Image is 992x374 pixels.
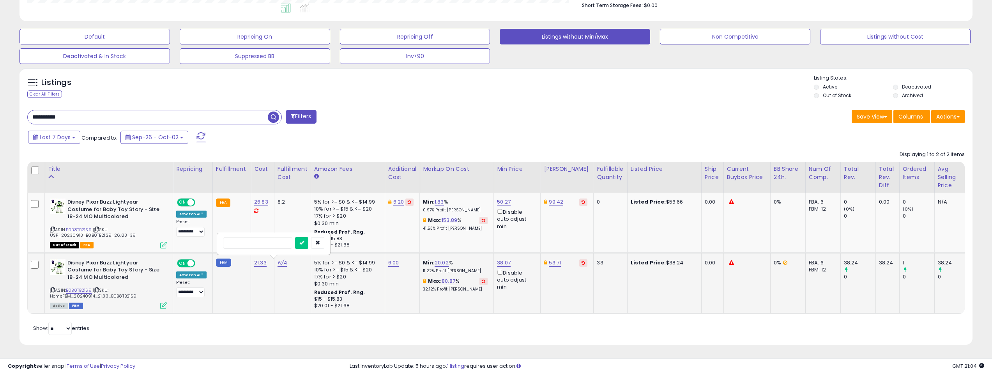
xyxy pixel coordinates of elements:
div: Markup on Cost [423,165,490,173]
div: Amazon AI * [176,211,207,218]
label: Active [823,83,837,90]
div: 1 [903,259,934,266]
div: FBA: 6 [809,259,835,266]
div: 5% for >= $0 & <= $14.99 [314,199,379,206]
span: All listings that are currently out of stock and unavailable for purchase on Amazon [50,242,79,248]
div: Cost [254,165,271,173]
a: 6.20 [393,198,404,206]
div: 0.00 [705,199,718,206]
button: Suppressed BB [180,48,330,64]
button: Non Competitive [660,29,810,44]
div: 0 [844,199,875,206]
th: The percentage added to the cost of goods (COGS) that forms the calculator for Min & Max prices. [420,162,494,193]
span: ON [178,260,187,266]
div: Title [48,165,170,173]
div: Additional Cost [388,165,417,181]
div: Ship Price [705,165,720,181]
div: 0 [938,273,969,280]
label: Deactivated [902,83,931,90]
div: $0.30 min [314,220,379,227]
div: $15 - $15.83 [314,296,379,303]
div: 0 [844,213,875,220]
div: $38.24 [631,259,695,266]
p: 0.97% Profit [PERSON_NAME] [423,207,488,213]
label: Out of Stock [823,92,851,99]
div: 0 [597,199,621,206]
div: 0 [903,273,934,280]
div: FBA: 6 [809,199,835,206]
button: Repricing On [180,29,330,44]
button: Filters [286,110,316,124]
div: % [423,217,488,231]
span: OFF [194,199,207,206]
button: Last 7 Days [28,131,80,144]
div: Preset: [176,219,207,237]
button: Deactivated & In Stock [19,48,170,64]
div: BB Share 24h. [774,165,802,181]
div: Amazon AI * [176,271,207,278]
a: N/A [278,259,287,267]
strong: Copyright [8,362,36,370]
small: FBM [216,259,231,267]
div: FBM: 12 [809,266,835,273]
button: Default [19,29,170,44]
span: | SKU: USP_20230913_B0B8TB21S9_26.83_39 [50,227,136,238]
button: Listings without Cost [820,29,971,44]
small: (0%) [903,206,914,212]
div: % [423,199,488,213]
p: Listing States: [814,74,973,82]
a: 99.42 [549,198,563,206]
div: 0% [774,199,799,206]
span: | SKU: HomeFBM_20240914_21.33_B0B8TB21S9 [50,287,137,299]
div: 0% [774,259,799,266]
div: Num of Comp. [809,165,837,181]
div: Ordered Items [903,165,931,181]
div: 17% for > $20 [314,213,379,220]
a: 38.07 [497,259,511,267]
button: Columns [893,110,930,123]
a: B0B8TB21S9 [66,227,92,233]
div: $56.66 [631,199,695,206]
a: 80.87 [442,277,455,285]
a: 53.71 [549,259,561,267]
div: Total Rev. Diff. [879,165,896,190]
div: Current Buybox Price [727,165,767,181]
div: $0.30 min [314,280,379,287]
b: Reduced Prof. Rng. [314,289,365,296]
span: ON [178,199,187,206]
div: ASIN: [50,259,167,308]
a: 6.00 [388,259,399,267]
div: $15 - $15.83 [314,236,379,242]
b: Short Term Storage Fees: [582,2,643,9]
div: ASIN: [50,199,167,248]
a: 1.83 [435,198,444,206]
div: seller snap | | [8,363,135,370]
div: 38.24 [938,259,969,266]
a: 21.33 [254,259,267,267]
p: 32.12% Profit [PERSON_NAME] [423,287,488,292]
div: 33 [597,259,621,266]
b: Min: [423,198,435,206]
small: FBA [216,199,230,207]
div: N/A [938,199,964,206]
div: Fulfillable Quantity [597,165,624,181]
div: % [423,259,488,274]
button: Repricing Off [340,29,490,44]
div: 10% for >= $15 & <= $20 [314,206,379,213]
div: Last InventoryLab Update: 5 hours ago, requires user action. [350,363,984,370]
div: Listed Price [631,165,698,173]
div: $20.01 - $21.68 [314,242,379,248]
div: 0.00 [879,199,893,206]
div: 8.2 [278,199,305,206]
b: Max: [428,216,442,224]
b: Min: [423,259,435,266]
a: 26.83 [254,198,268,206]
div: Min Price [497,165,537,173]
a: 20.02 [435,259,449,267]
span: FBA [80,242,94,248]
div: Amazon Fees [314,165,382,173]
button: Save View [852,110,892,123]
div: $20.01 - $21.68 [314,303,379,309]
img: 41Y3+ShxDUL._SL40_.jpg [50,199,65,214]
span: Sep-26 - Oct-02 [132,133,179,141]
